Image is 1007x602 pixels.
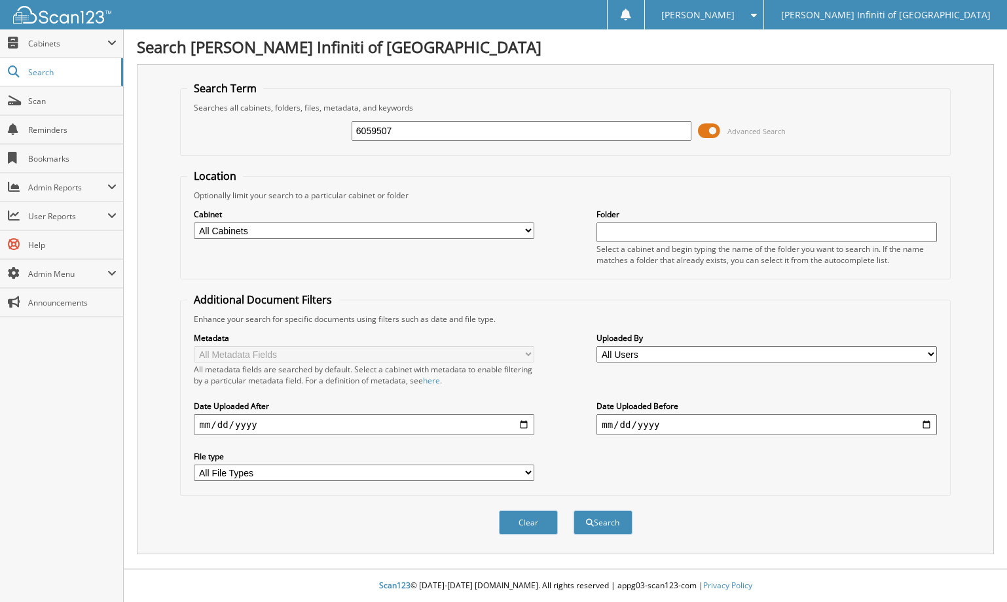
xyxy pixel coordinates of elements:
img: scan123-logo-white.svg [13,6,111,24]
label: Metadata [194,332,534,344]
label: Cabinet [194,209,534,220]
span: Search [28,67,115,78]
label: Uploaded By [596,332,936,344]
span: [PERSON_NAME] [661,11,735,19]
div: Searches all cabinets, folders, files, metadata, and keywords [187,102,943,113]
span: Admin Menu [28,268,107,279]
div: All metadata fields are searched by default. Select a cabinet with metadata to enable filtering b... [194,364,534,386]
legend: Location [187,169,243,183]
div: © [DATE]-[DATE] [DOMAIN_NAME]. All rights reserved | appg03-scan123-com | [124,570,1007,602]
legend: Search Term [187,81,263,96]
span: Admin Reports [28,182,107,193]
span: Advanced Search [727,126,786,136]
button: Search [574,510,632,535]
a: Privacy Policy [703,580,752,591]
span: Scan123 [379,580,411,591]
span: Cabinets [28,38,107,49]
label: Date Uploaded After [194,400,534,412]
span: Scan [28,96,117,107]
a: here [423,375,440,386]
span: Announcements [28,297,117,308]
span: Reminders [28,124,117,135]
input: end [596,414,936,435]
div: Enhance your search for specific documents using filters such as date and file type. [187,313,943,325]
span: User Reports [28,211,107,222]
span: [PERSON_NAME] Infiniti of [GEOGRAPHIC_DATA] [781,11,991,19]
span: Help [28,239,117,251]
label: Folder [596,209,936,220]
label: Date Uploaded Before [596,400,936,412]
button: Clear [499,510,558,535]
iframe: Chat Widget [942,539,1007,602]
label: File type [194,451,534,462]
div: Optionally limit your search to a particular cabinet or folder [187,190,943,201]
span: Bookmarks [28,153,117,164]
h1: Search [PERSON_NAME] Infiniti of [GEOGRAPHIC_DATA] [137,36,994,58]
legend: Additional Document Filters [187,292,339,307]
div: Select a cabinet and begin typing the name of the folder you want to search in. If the name match... [596,243,936,266]
input: start [194,414,534,435]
